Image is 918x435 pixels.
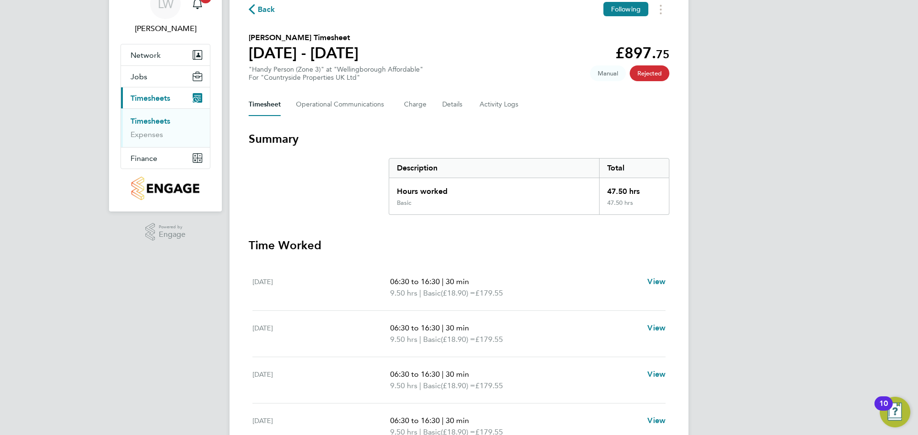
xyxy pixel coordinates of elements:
span: £179.55 [475,335,503,344]
span: 9.50 hrs [390,288,417,297]
a: Go to home page [120,177,210,200]
span: Jobs [131,72,147,81]
span: | [442,416,444,425]
span: £179.55 [475,288,503,297]
button: Open Resource Center, 10 new notifications [880,397,910,427]
a: Powered byEngage [145,223,186,241]
div: [DATE] [252,276,390,299]
a: Expenses [131,130,163,139]
div: Basic [397,199,411,207]
span: Back [258,4,275,15]
button: Timesheet [249,93,281,116]
a: View [647,369,666,380]
app-decimal: £897. [615,44,669,62]
span: 06:30 to 16:30 [390,323,440,332]
button: Details [442,93,464,116]
button: Timesheets [121,87,210,108]
div: [DATE] [252,369,390,392]
span: Louis Woodcock [120,23,210,34]
span: View [647,323,666,332]
span: Finance [131,154,157,163]
button: Operational Communications [296,93,389,116]
div: Timesheets [121,108,210,147]
span: This timesheet has been rejected. [630,65,669,81]
span: Following [611,5,641,13]
button: Finance [121,148,210,169]
span: | [442,323,444,332]
span: 06:30 to 16:30 [390,277,440,286]
span: | [419,381,421,390]
span: (£18.90) = [441,335,475,344]
span: 9.50 hrs [390,335,417,344]
a: View [647,276,666,287]
span: View [647,277,666,286]
span: 30 min [446,323,469,332]
span: 30 min [446,416,469,425]
div: 47.50 hrs [599,199,669,214]
span: | [442,370,444,379]
h3: Time Worked [249,238,669,253]
button: Back [249,3,275,15]
div: Description [389,159,599,178]
div: Summary [389,158,669,215]
button: Network [121,44,210,65]
span: Basic [423,334,441,345]
span: 9.50 hrs [390,381,417,390]
span: (£18.90) = [441,288,475,297]
div: 10 [879,403,888,416]
div: Hours worked [389,178,599,199]
span: Basic [423,287,441,299]
img: countryside-properties-logo-retina.png [131,177,199,200]
span: | [442,277,444,286]
span: Powered by [159,223,186,231]
span: Basic [423,380,441,392]
button: Charge [404,93,427,116]
h3: Summary [249,131,669,147]
a: View [647,322,666,334]
span: 30 min [446,370,469,379]
h2: [PERSON_NAME] Timesheet [249,32,359,43]
span: 06:30 to 16:30 [390,370,440,379]
span: This timesheet was manually created. [590,65,626,81]
button: Following [603,2,648,16]
button: Activity Logs [480,93,520,116]
span: View [647,416,666,425]
a: View [647,415,666,426]
span: £179.55 [475,381,503,390]
span: 06:30 to 16:30 [390,416,440,425]
div: 47.50 hrs [599,178,669,199]
span: | [419,288,421,297]
div: Total [599,159,669,178]
div: [DATE] [252,322,390,345]
span: Timesheets [131,94,170,103]
h1: [DATE] - [DATE] [249,43,359,63]
span: 75 [656,47,669,61]
span: Engage [159,231,186,239]
span: (£18.90) = [441,381,475,390]
span: View [647,370,666,379]
span: | [419,335,421,344]
button: Jobs [121,66,210,87]
a: Timesheets [131,117,170,126]
div: For "Countryside Properties UK Ltd" [249,74,423,82]
button: Timesheets Menu [652,2,669,17]
span: 30 min [446,277,469,286]
div: "Handy Person (Zone 3)" at "Wellingborough Affordable" [249,65,423,82]
span: Network [131,51,161,60]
